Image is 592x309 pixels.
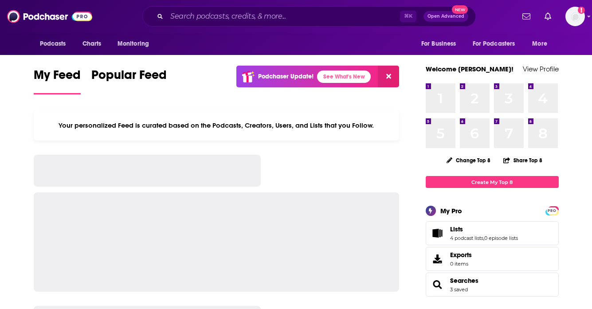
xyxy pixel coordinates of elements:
[473,38,515,50] span: For Podcasters
[91,67,167,94] a: Popular Feed
[441,155,496,166] button: Change Top 8
[34,110,400,141] div: Your personalized Feed is curated based on the Podcasts, Creators, Users, and Lists that you Follow.
[423,11,468,22] button: Open AdvancedNew
[400,11,416,22] span: ⌘ K
[82,38,102,50] span: Charts
[429,227,447,239] a: Lists
[484,235,518,241] a: 0 episode lists
[258,73,314,80] p: Podchaser Update!
[467,35,528,52] button: open menu
[565,7,585,26] span: Logged in as JDulin
[426,65,514,73] a: Welcome [PERSON_NAME]!
[450,251,472,259] span: Exports
[111,35,161,52] button: open menu
[565,7,585,26] button: Show profile menu
[40,38,66,50] span: Podcasts
[519,9,534,24] a: Show notifications dropdown
[523,65,559,73] a: View Profile
[450,225,463,233] span: Lists
[503,152,543,169] button: Share Top 8
[450,225,518,233] a: Lists
[34,35,78,52] button: open menu
[440,207,462,215] div: My Pro
[427,14,464,19] span: Open Advanced
[452,5,468,14] span: New
[426,221,559,245] span: Lists
[547,207,557,214] span: PRO
[526,35,558,52] button: open menu
[532,38,547,50] span: More
[34,67,81,94] a: My Feed
[450,286,468,293] a: 3 saved
[167,9,400,23] input: Search podcasts, credits, & more...
[450,261,472,267] span: 0 items
[541,9,555,24] a: Show notifications dropdown
[421,38,456,50] span: For Business
[7,8,92,25] img: Podchaser - Follow, Share and Rate Podcasts
[429,253,447,265] span: Exports
[415,35,467,52] button: open menu
[429,278,447,291] a: Searches
[77,35,107,52] a: Charts
[450,235,483,241] a: 4 podcast lists
[317,70,371,83] a: See What's New
[91,67,167,88] span: Popular Feed
[450,277,478,285] a: Searches
[578,7,585,14] svg: Add a profile image
[34,67,81,88] span: My Feed
[118,38,149,50] span: Monitoring
[426,176,559,188] a: Create My Top 8
[547,207,557,214] a: PRO
[565,7,585,26] img: User Profile
[426,273,559,297] span: Searches
[426,247,559,271] a: Exports
[142,6,476,27] div: Search podcasts, credits, & more...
